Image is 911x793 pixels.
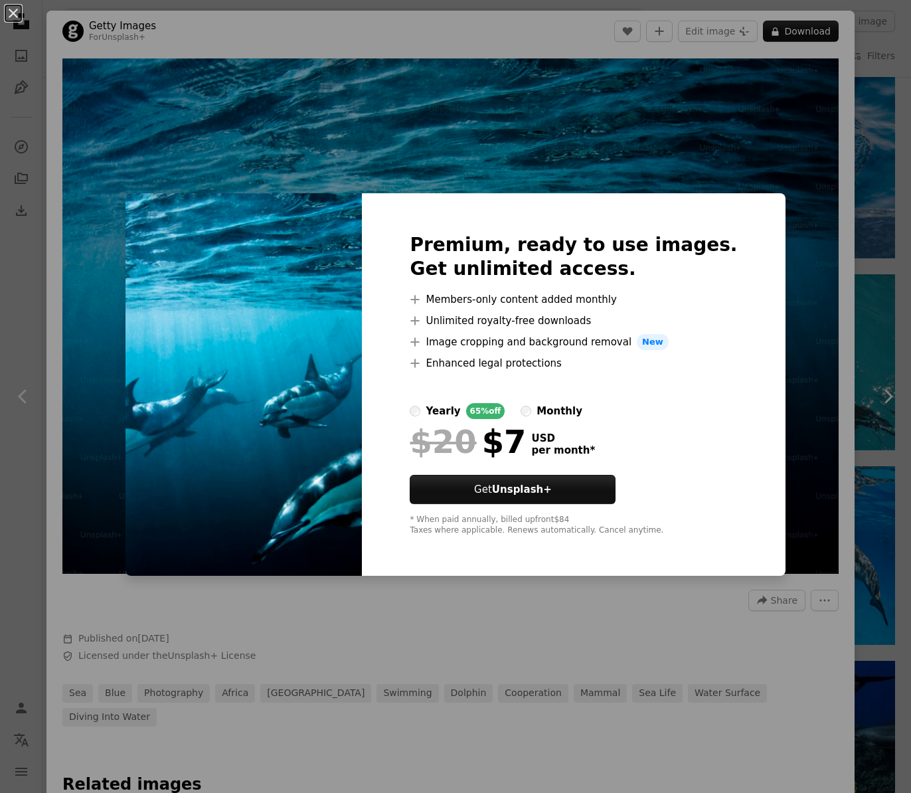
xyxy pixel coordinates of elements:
[410,233,737,281] h2: Premium, ready to use images. Get unlimited access.
[531,444,595,456] span: per month *
[125,193,362,576] img: premium_photo-1661841437632-6cfb212f0f24
[466,403,505,419] div: 65% off
[426,403,460,419] div: yearly
[410,424,476,459] span: $20
[637,334,669,350] span: New
[537,403,582,419] div: monthly
[410,424,526,459] div: $7
[410,334,737,350] li: Image cropping and background removal
[492,484,552,495] strong: Unsplash+
[410,313,737,329] li: Unlimited royalty-free downloads
[410,406,420,416] input: yearly65%off
[531,432,595,444] span: USD
[410,355,737,371] li: Enhanced legal protections
[521,406,531,416] input: monthly
[410,475,616,504] button: GetUnsplash+
[410,515,737,536] div: * When paid annually, billed upfront $84 Taxes where applicable. Renews automatically. Cancel any...
[410,292,737,308] li: Members-only content added monthly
